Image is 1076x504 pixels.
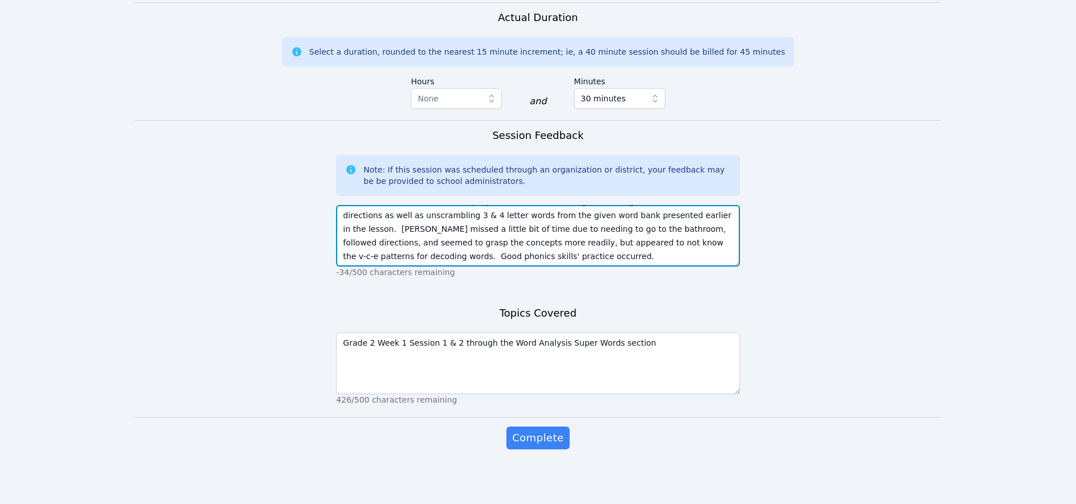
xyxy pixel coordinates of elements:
[498,10,578,26] h3: Actual Duration
[574,88,665,109] button: 30 minutes
[411,71,502,88] label: Hours
[529,95,546,108] div: and
[500,305,576,321] h3: Topics Covered
[581,92,626,105] span: 30 minutes
[363,164,730,187] div: Note: If this session was scheduled through an organization or district, your feedback may be be ...
[506,427,569,449] button: Complete
[309,46,785,58] div: Select a duration, rounded to the nearest 15 minute increment; ie, a 40 minute session should be ...
[336,205,739,267] textarea: Both students present were on time and participated decently. [PERSON_NAME] wanted a drink of wat...
[492,128,583,144] h3: Session Feedback
[512,430,563,446] span: Complete
[336,333,739,394] textarea: Grade 2 Week 1 Session 1 & 2 through the Word Analysis Super Words section
[411,88,502,109] button: None
[336,394,739,405] p: 426/500 characters remaining
[418,94,439,103] span: None
[336,267,739,278] p: -34/500 characters remaining
[574,71,665,88] label: Minutes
